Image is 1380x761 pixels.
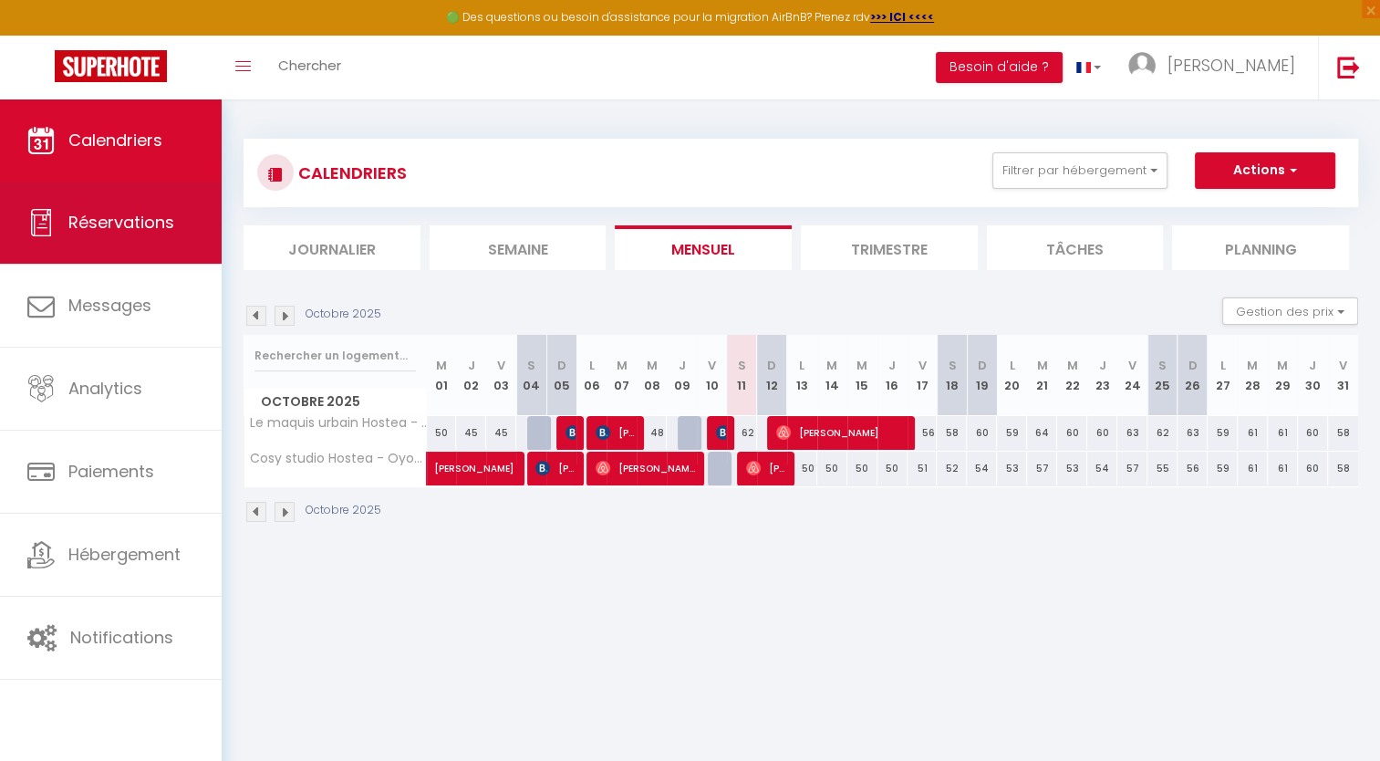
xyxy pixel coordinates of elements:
abbr: M [1067,357,1078,374]
th: 20 [997,335,1027,416]
abbr: S [948,357,956,374]
th: 02 [456,335,486,416]
abbr: L [1219,357,1225,374]
th: 30 [1298,335,1328,416]
th: 24 [1117,335,1147,416]
th: 16 [877,335,908,416]
span: [PERSON_NAME] [746,451,786,485]
div: 58 [1328,452,1358,485]
span: Refouan Azarkan [565,415,576,450]
div: 63 [1117,416,1147,450]
div: 57 [1027,452,1057,485]
abbr: V [708,357,716,374]
div: 60 [1057,416,1087,450]
div: 50 [427,416,457,450]
button: Besoin d'aide ? [936,52,1063,83]
span: [PERSON_NAME] [596,415,636,450]
th: 10 [697,335,727,416]
div: 51 [908,452,938,485]
abbr: J [1099,357,1106,374]
th: 27 [1208,335,1238,416]
abbr: V [918,357,926,374]
div: 50 [817,452,847,485]
div: 61 [1238,452,1268,485]
a: >>> ICI <<<< [870,9,934,25]
span: Analytics [68,377,142,400]
div: 56 [908,416,938,450]
div: 50 [787,452,817,485]
th: 28 [1238,335,1268,416]
th: 21 [1027,335,1057,416]
div: 61 [1238,416,1268,450]
th: 07 [607,335,637,416]
th: 12 [757,335,787,416]
div: 57 [1117,452,1147,485]
abbr: L [589,357,595,374]
th: 08 [637,335,667,416]
div: 45 [486,416,516,450]
abbr: J [468,357,475,374]
li: Trimestre [801,225,978,270]
span: [PERSON_NAME] [1167,54,1295,77]
div: 59 [1208,452,1238,485]
div: 62 [1147,416,1178,450]
div: 54 [1087,452,1117,485]
abbr: J [678,357,685,374]
abbr: D [767,357,776,374]
th: 13 [787,335,817,416]
abbr: V [1128,357,1136,374]
div: 55 [1147,452,1178,485]
abbr: V [497,357,505,374]
div: 61 [1268,452,1298,485]
div: 64 [1027,416,1057,450]
div: 60 [1087,416,1117,450]
abbr: J [888,357,896,374]
img: ... [1128,52,1156,79]
li: Planning [1172,225,1349,270]
p: Octobre 2025 [306,306,381,323]
div: 60 [1298,416,1328,450]
span: Octobre 2025 [244,389,426,415]
abbr: M [1037,357,1048,374]
abbr: M [1277,357,1288,374]
abbr: D [557,357,566,374]
th: 23 [1087,335,1117,416]
abbr: S [738,357,746,374]
div: 58 [1328,416,1358,450]
a: [PERSON_NAME] [427,452,457,486]
th: 01 [427,335,457,416]
th: 26 [1178,335,1208,416]
div: 56 [1178,452,1208,485]
abbr: V [1339,357,1347,374]
img: Super Booking [55,50,167,82]
th: 31 [1328,335,1358,416]
th: 11 [727,335,757,416]
span: [PERSON_NAME] [776,415,907,450]
span: hay’ farhi [716,415,726,450]
th: 14 [817,335,847,416]
div: 60 [967,416,997,450]
img: logout [1337,56,1360,78]
abbr: M [617,357,628,374]
div: 59 [997,416,1027,450]
span: Paiements [68,460,154,483]
th: 17 [908,335,938,416]
th: 05 [546,335,576,416]
div: 52 [937,452,967,485]
div: 58 [937,416,967,450]
li: Tâches [987,225,1164,270]
li: Semaine [430,225,607,270]
div: 50 [877,452,908,485]
div: 45 [456,416,486,450]
abbr: S [527,357,535,374]
span: Chercher [278,56,341,75]
div: 50 [847,452,877,485]
h3: CALENDRIERS [294,152,407,193]
th: 18 [937,335,967,416]
span: Le maquis urbain Hostea - [GEOGRAPHIC_DATA] [247,416,430,430]
th: 29 [1268,335,1298,416]
th: 19 [967,335,997,416]
span: Notifications [70,626,173,649]
div: 48 [637,416,667,450]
